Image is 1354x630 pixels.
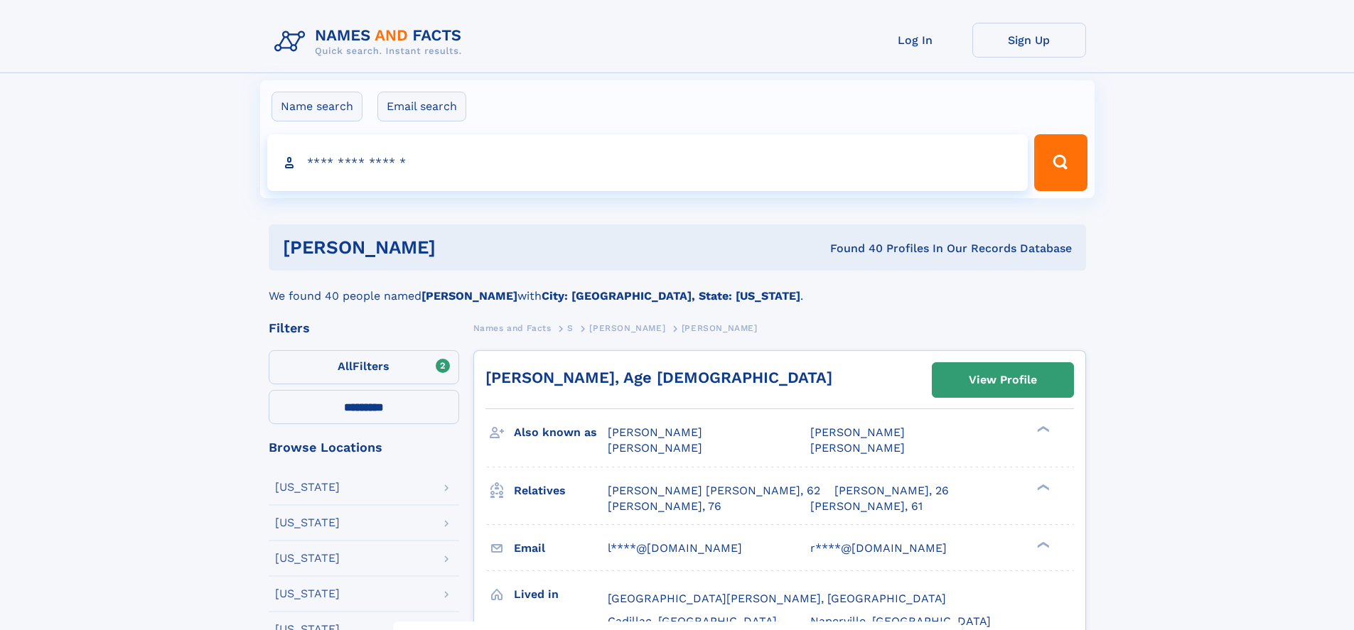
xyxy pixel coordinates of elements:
[275,482,340,493] div: [US_STATE]
[589,319,665,337] a: [PERSON_NAME]
[514,582,608,607] h3: Lived in
[1033,425,1051,434] div: ❯
[810,614,991,628] span: Naperville, [GEOGRAPHIC_DATA]
[275,553,340,564] div: [US_STATE]
[972,23,1086,58] a: Sign Up
[567,323,574,333] span: S
[338,359,353,373] span: All
[608,425,702,439] span: [PERSON_NAME]
[1034,134,1087,191] button: Search Button
[933,363,1073,397] a: View Profile
[514,536,608,560] h3: Email
[542,289,800,303] b: City: [GEOGRAPHIC_DATA], State: [US_STATE]
[514,479,608,503] h3: Relatives
[377,92,466,121] label: Email search
[810,499,923,514] a: [PERSON_NAME], 61
[1033,540,1051,549] div: ❯
[834,483,949,499] a: [PERSON_NAME], 26
[589,323,665,333] span: [PERSON_NAME]
[514,420,608,445] h3: Also known as
[269,441,459,454] div: Browse Locations
[608,592,946,605] span: [GEOGRAPHIC_DATA][PERSON_NAME], [GEOGRAPHIC_DATA]
[608,441,702,455] span: [PERSON_NAME]
[608,483,820,499] a: [PERSON_NAME] [PERSON_NAME], 62
[859,23,972,58] a: Log In
[1033,482,1051,491] div: ❯
[473,319,552,337] a: Names and Facts
[283,239,633,256] h1: [PERSON_NAME]
[633,241,1072,256] div: Found 40 Profiles In Our Records Database
[269,350,459,384] label: Filters
[275,517,340,528] div: [US_STATE]
[267,134,1028,191] input: search input
[421,289,517,303] b: [PERSON_NAME]
[682,323,758,333] span: [PERSON_NAME]
[608,499,721,514] a: [PERSON_NAME], 76
[608,614,777,628] span: Cadillac, [GEOGRAPHIC_DATA]
[485,369,832,386] a: [PERSON_NAME], Age [DEMOGRAPHIC_DATA]
[810,441,905,455] span: [PERSON_NAME]
[275,588,340,599] div: [US_STATE]
[269,322,459,335] div: Filters
[272,92,362,121] label: Name search
[567,319,574,337] a: S
[969,364,1037,396] div: View Profile
[269,23,473,61] img: Logo Names and Facts
[810,425,905,439] span: [PERSON_NAME]
[269,271,1086,305] div: We found 40 people named with .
